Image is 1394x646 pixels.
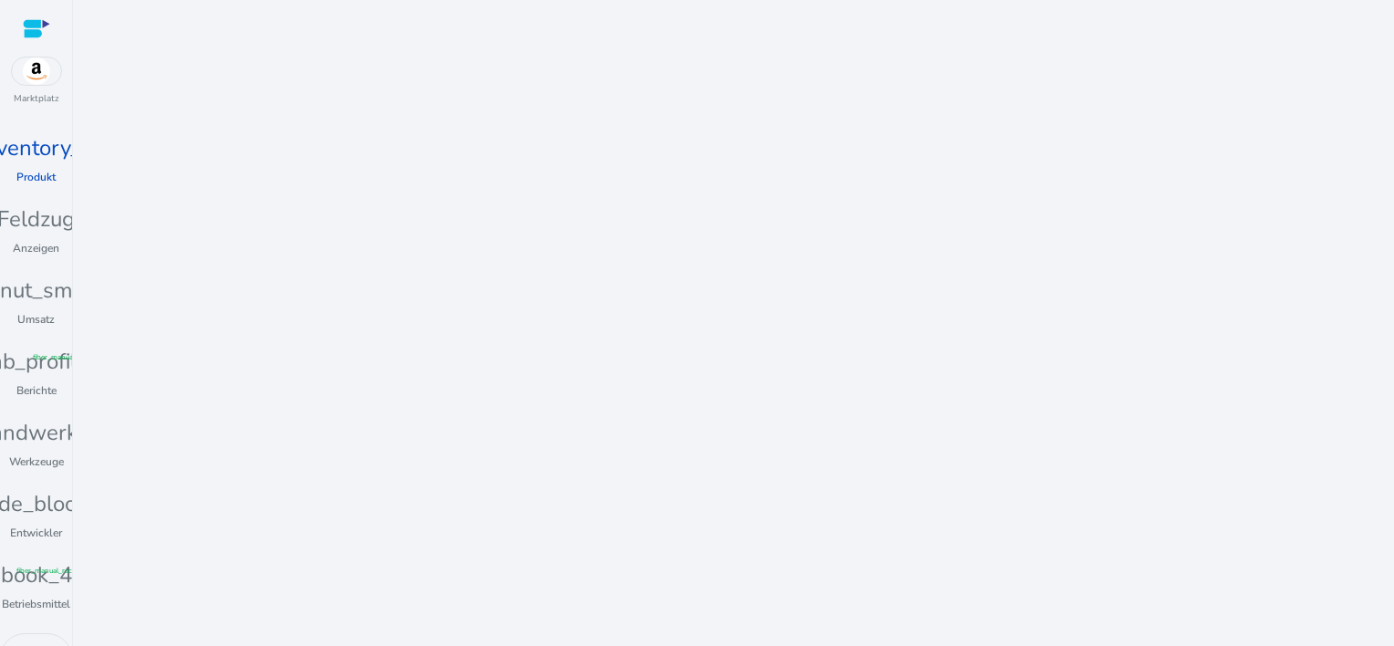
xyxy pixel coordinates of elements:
[2,596,70,612] p: Betriebsmittel
[9,453,64,470] p: Werkzeuge
[14,92,59,106] p: Marktplatz
[13,240,59,256] p: Anzeigen
[16,566,83,577] span: fiber_manual_record
[16,382,57,399] p: Berichte
[10,525,62,541] p: Entwickler
[1,558,72,591] span: book_4
[33,352,99,363] span: fiber_manual_record
[17,311,55,328] p: Umsatz
[12,57,61,85] img: amazon.svg
[16,169,56,185] p: Produkt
